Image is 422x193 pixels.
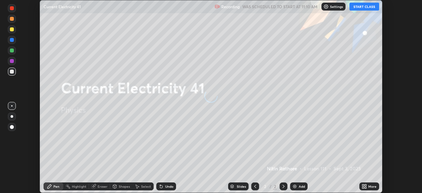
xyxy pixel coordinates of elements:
img: add-slide-button [292,184,297,189]
p: Current Electricity 41 [44,4,81,9]
button: START CLASS [349,3,379,11]
div: Slides [237,185,246,188]
div: 2 [273,183,277,189]
div: Highlight [72,185,86,188]
div: Add [299,185,305,188]
img: recording.375f2c34.svg [215,4,220,9]
div: Shapes [119,185,130,188]
div: More [368,185,377,188]
p: Settings [330,5,343,8]
div: Select [141,185,151,188]
p: Recording [221,4,240,9]
div: / [270,184,272,188]
div: Pen [53,185,59,188]
div: Undo [165,185,173,188]
h5: WAS SCHEDULED TO START AT 11:10 AM [242,4,317,10]
img: class-settings-icons [323,4,329,9]
div: Eraser [98,185,107,188]
div: 2 [262,184,268,188]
